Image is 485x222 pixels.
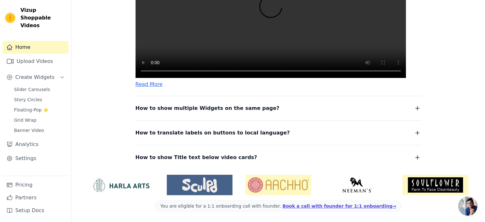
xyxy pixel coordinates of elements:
[14,107,48,113] span: Floating-Pop ⭐
[3,152,69,165] a: Settings
[283,203,396,209] a: Book a call with founder for 1:1 onboarding
[10,105,69,114] a: Floating-Pop ⭐
[245,175,311,195] img: Aachho
[14,117,36,123] span: Grid Wrap
[136,104,421,113] button: How to show multiple Widgets on the same page?
[136,153,421,162] button: How to show Title text below video cards?
[15,73,55,81] span: Create Widgets
[14,127,44,134] span: Banner Video
[20,6,66,29] span: Vizup Shoppable Videos
[3,204,69,217] a: Setup Docs
[167,177,233,193] img: Sculpd US
[324,177,390,193] img: Neeman's
[10,95,69,104] a: Story Circles
[136,153,257,162] span: How to show Title text below video cards?
[5,13,15,23] img: Vizup
[3,55,69,68] a: Upload Videos
[14,96,42,103] span: Story Circles
[10,116,69,125] a: Grid Wrap
[3,138,69,151] a: Analytics
[136,81,163,87] a: Read More
[10,126,69,135] a: Banner Video
[3,179,69,191] a: Pricing
[10,85,69,94] a: Slider Carousels
[402,175,468,195] img: Soulflower
[3,191,69,204] a: Partners
[3,41,69,54] a: Home
[14,86,50,93] span: Slider Carousels
[3,71,69,84] button: Create Widgets
[136,128,290,137] span: How to translate labels on buttons to local language?
[88,177,154,193] img: HarlaArts
[136,128,421,137] button: How to translate labels on buttons to local language?
[458,196,477,216] div: Conversa aberta
[136,104,280,113] span: How to show multiple Widgets on the same page?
